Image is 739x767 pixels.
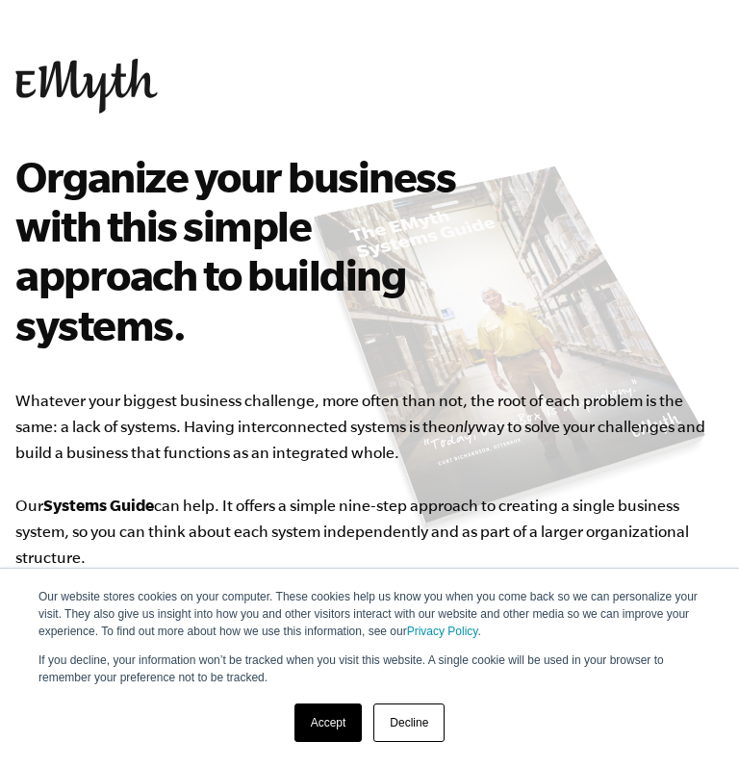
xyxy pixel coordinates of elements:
[407,625,478,638] a: Privacy Policy
[15,59,158,114] img: EMyth
[43,496,154,514] b: Systems Guide
[294,703,363,742] a: Accept
[38,588,701,640] p: Our website stores cookies on your computer. These cookies help us know you when you come back so...
[446,418,475,435] i: only
[298,152,724,549] img: e-myth systems guide organize your business
[38,652,701,686] p: If you decline, your information won’t be tracked when you visit this website. A single cookie wi...
[15,388,724,623] p: Whatever your biggest business challenge, more often than not, the root of each problem is the sa...
[15,152,471,349] h2: Organize your business with this simple approach to building systems.
[373,703,445,742] a: Decline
